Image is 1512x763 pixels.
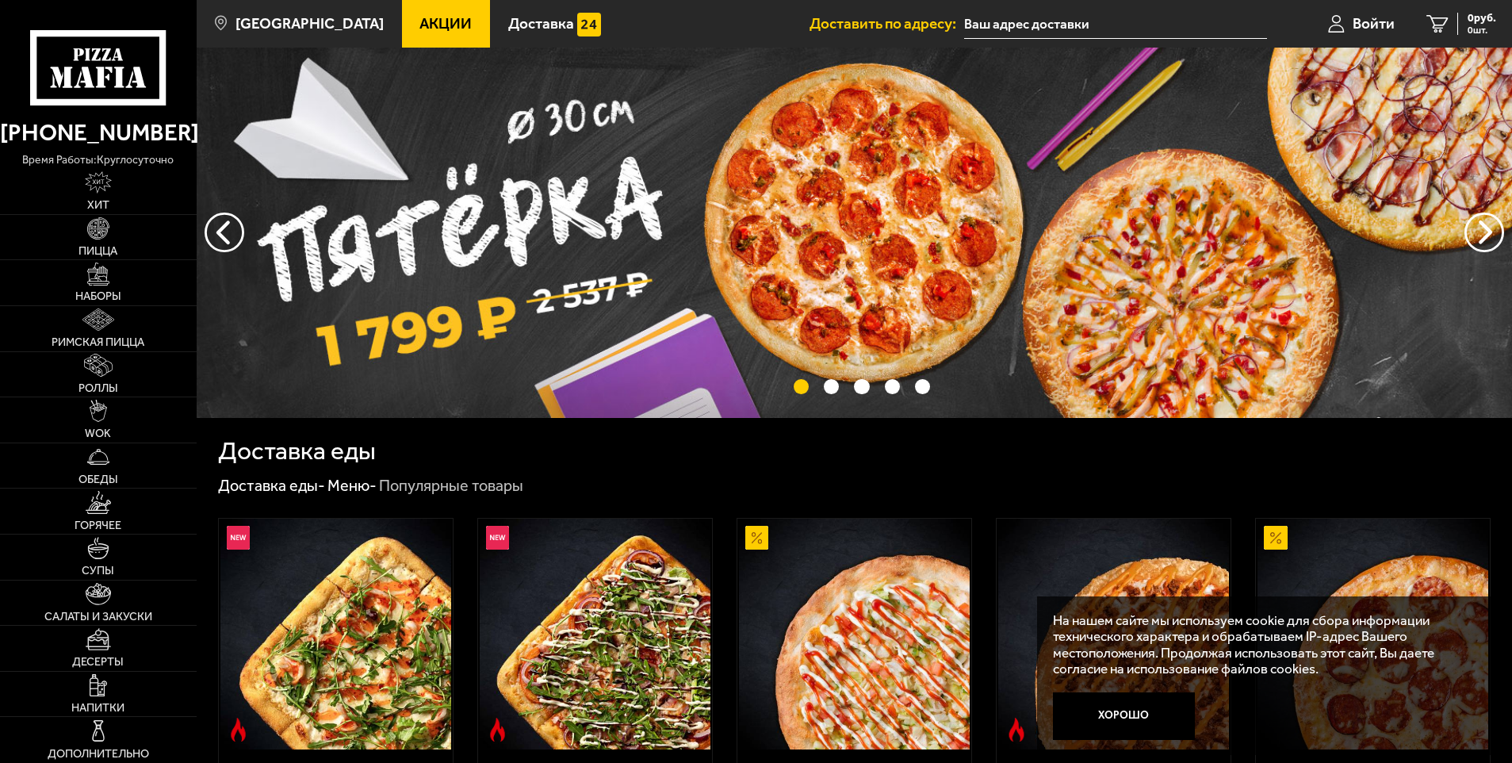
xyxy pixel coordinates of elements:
span: Пицца [78,246,117,257]
span: WOK [85,428,111,439]
span: Хит [87,200,109,211]
span: Напитки [71,703,124,714]
span: Супы [82,566,114,577]
a: АкционныйАль-Шам 25 см (тонкое тесто) [737,519,971,750]
img: Биф чили 25 см (толстое с сыром) [998,519,1229,750]
span: Римская пицца [52,337,144,348]
input: Ваш адрес доставки [964,10,1266,39]
span: Наборы [75,291,121,302]
button: точки переключения [885,379,900,394]
p: На нашем сайте мы используем cookie для сбора информации технического характера и обрабатываем IP... [1053,612,1465,677]
img: Римская с креветками [220,519,451,750]
img: 15daf4d41897b9f0e9f617042186c801.svg [577,13,601,36]
span: Акции [419,16,472,31]
img: Римская с мясным ассорти [480,519,710,750]
button: следующий [205,213,244,252]
span: 0 шт. [1468,25,1496,35]
a: Доставка еды- [218,476,325,495]
a: Меню- [327,476,377,495]
div: Популярные товары [379,476,523,497]
img: Острое блюдо [486,718,510,742]
img: Новинка [486,526,510,550]
span: Доставка [508,16,574,31]
span: Роллы [78,383,118,394]
span: Доставить по адресу: [810,16,964,31]
img: Акционный [745,526,769,550]
button: точки переключения [915,379,930,394]
button: предыдущий [1464,213,1504,252]
span: Салаты и закуски [44,612,152,623]
span: Обеды [78,474,118,485]
span: Десерты [72,657,124,668]
span: Войти [1353,16,1395,31]
img: Пепперони 25 см (толстое с сыром) [1257,519,1488,750]
img: Аль-Шам 25 см (тонкое тесто) [739,519,970,750]
span: Дополнительно [48,749,149,760]
span: Горячее [75,520,121,531]
h1: Доставка еды [218,439,376,464]
a: НовинкаОстрое блюдоРимская с креветками [219,519,453,750]
button: точки переключения [794,379,809,394]
span: [GEOGRAPHIC_DATA] [235,16,384,31]
img: Новинка [227,526,251,550]
span: 0 руб. [1468,13,1496,24]
img: Акционный [1264,526,1288,550]
a: НовинкаОстрое блюдоРимская с мясным ассорти [478,519,712,750]
button: Хорошо [1053,692,1195,740]
a: Острое блюдоБиф чили 25 см (толстое с сыром) [997,519,1231,750]
img: Острое блюдо [227,718,251,742]
img: Острое блюдо [1005,718,1028,742]
button: точки переключения [824,379,839,394]
a: АкционныйПепперони 25 см (толстое с сыром) [1256,519,1490,750]
button: точки переключения [854,379,869,394]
